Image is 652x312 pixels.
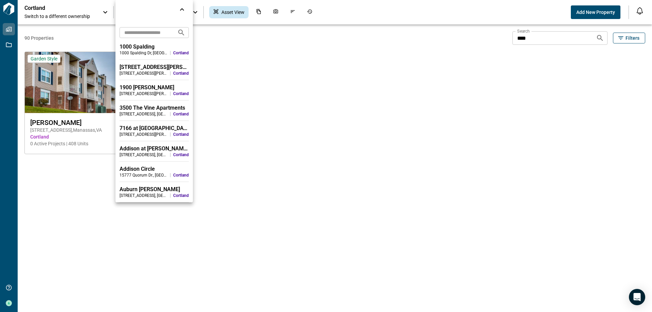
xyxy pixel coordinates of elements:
div: 3500 The Vine Apartments [120,105,189,111]
div: 15777 Quorum Dr. , [GEOGRAPHIC_DATA] , [GEOGRAPHIC_DATA] [120,172,167,178]
div: 1000 Spalding [120,43,189,50]
span: Cortland [173,91,189,96]
div: [STREET_ADDRESS] , [GEOGRAPHIC_DATA] , [GEOGRAPHIC_DATA] [120,152,167,158]
div: [STREET_ADDRESS][PERSON_NAME] , [GEOGRAPHIC_DATA] , [GEOGRAPHIC_DATA] [120,91,167,96]
div: [STREET_ADDRESS] , [GEOGRAPHIC_DATA] , [GEOGRAPHIC_DATA] [120,193,167,198]
span: Cortland [173,193,189,198]
span: Cortland [173,152,189,158]
div: Addison Circle [120,166,189,172]
div: Addison at [PERSON_NAME][GEOGRAPHIC_DATA] [120,145,189,152]
div: 1000 Spalding Dr , [GEOGRAPHIC_DATA] , [GEOGRAPHIC_DATA] [120,50,167,56]
div: 1900 [PERSON_NAME] [120,84,189,91]
div: Auburn [PERSON_NAME] [120,186,189,193]
span: Cortland [173,132,189,137]
div: 7166 at [GEOGRAPHIC_DATA] [120,125,189,132]
button: Search projects [175,26,188,39]
span: Cortland [173,71,189,76]
div: [STREET_ADDRESS][PERSON_NAME] [120,64,189,71]
div: [STREET_ADDRESS] , [GEOGRAPHIC_DATA] , [GEOGRAPHIC_DATA] [120,111,167,117]
span: Cortland [173,111,189,117]
span: Cortland [173,172,189,178]
div: Open Intercom Messenger [629,289,645,305]
span: Cortland [173,50,189,56]
div: [STREET_ADDRESS][PERSON_NAME] , [GEOGRAPHIC_DATA] , [GEOGRAPHIC_DATA] [120,71,167,76]
div: [STREET_ADDRESS][PERSON_NAME] , [GEOGRAPHIC_DATA] , CO [120,132,167,137]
